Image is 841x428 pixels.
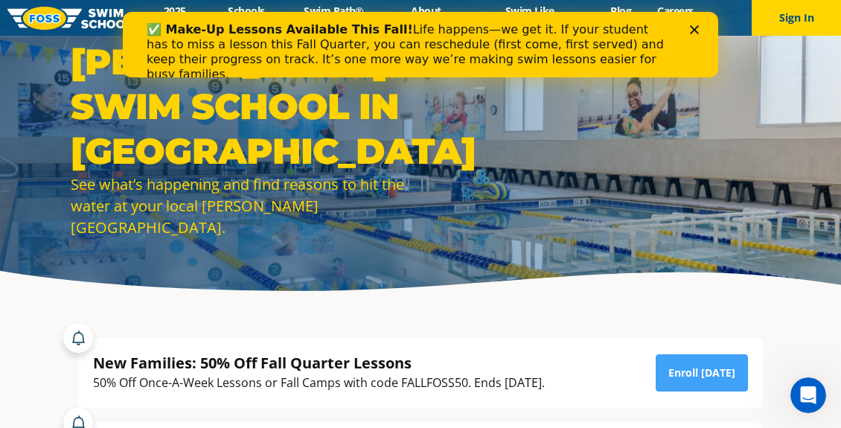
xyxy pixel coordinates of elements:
a: About FOSS [390,4,461,32]
div: Close [567,13,582,22]
a: Careers [645,4,706,18]
b: ✅ Make-Up Lessons Available This Fall! [24,10,290,25]
a: 2025 Calendar [135,4,215,32]
img: FOSS Swim School Logo [7,7,135,30]
a: Enroll [DATE] [656,354,748,392]
iframe: Intercom live chat banner [123,12,718,77]
iframe: Intercom live chat [790,377,826,413]
div: New Families: 50% Off Fall Quarter Lessons [93,353,545,373]
h1: [PERSON_NAME] Swim School in [GEOGRAPHIC_DATA] [71,39,413,173]
a: Swim Path® Program [278,4,390,32]
div: 50% Off Once-A-Week Lessons or Fall Camps with code FALLFOSS50. Ends [DATE]. [93,373,545,393]
div: Life happens—we get it. If your student has to miss a lesson this Fall Quarter, you can reschedul... [24,10,548,70]
a: Schools [215,4,278,18]
div: See what’s happening and find reasons to hit the water at your local [PERSON_NAME][GEOGRAPHIC_DATA]. [71,173,413,238]
a: Swim Like [PERSON_NAME] [461,4,597,32]
a: Blog [598,4,645,18]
